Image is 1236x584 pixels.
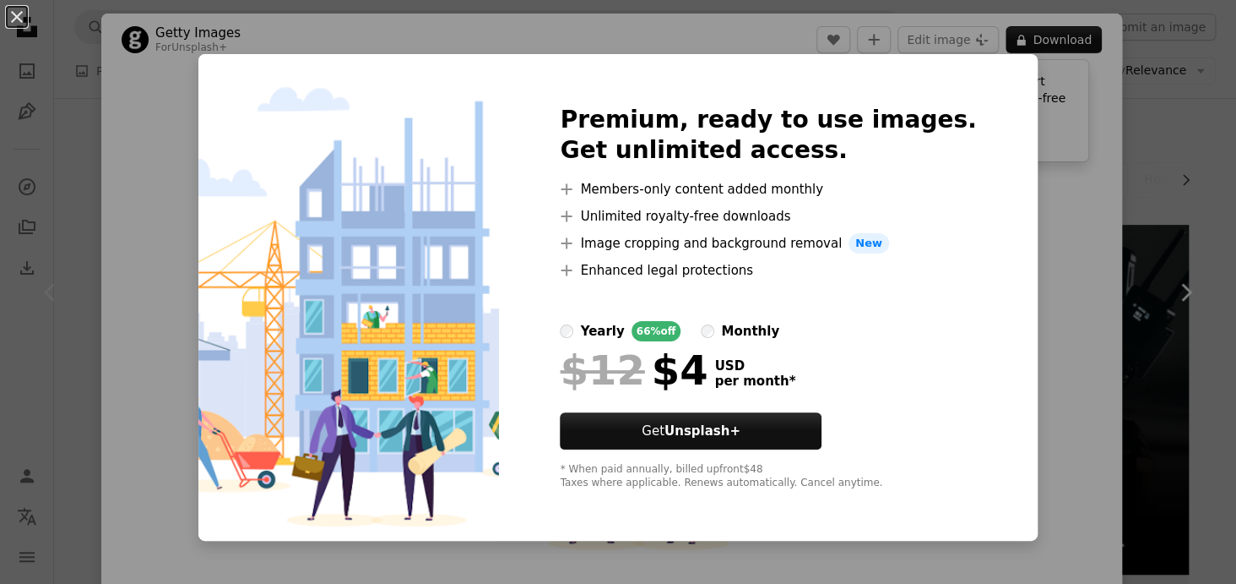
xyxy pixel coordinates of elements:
[560,348,707,392] div: $4
[560,105,976,166] h2: Premium, ready to use images. Get unlimited access.
[714,374,795,389] span: per month *
[560,260,976,281] li: Enhanced legal protections
[848,233,889,254] span: New
[560,179,976,199] li: Members-only content added monthly
[560,348,644,392] span: $12
[198,54,499,541] img: premium_vector-1682299692411-5bd547d070c1
[632,321,681,341] div: 66% off
[714,358,795,374] span: USD
[701,325,714,338] input: monthly
[580,321,624,341] div: yearly
[721,321,779,341] div: monthly
[560,233,976,254] li: Image cropping and background removal
[560,206,976,227] li: Unlimited royalty-free downloads
[560,325,573,338] input: yearly66%off
[560,412,821,450] button: GetUnsplash+
[664,423,740,439] strong: Unsplash+
[560,463,976,490] div: * When paid annually, billed upfront $48 Taxes where applicable. Renews automatically. Cancel any...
